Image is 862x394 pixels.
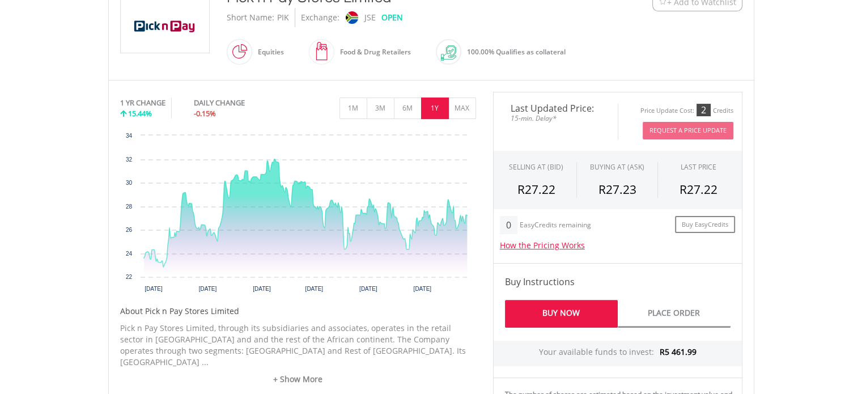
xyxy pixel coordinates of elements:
[125,156,132,163] text: 32
[227,8,274,27] div: Short Name:
[502,104,609,113] span: Last Updated Price:
[120,130,476,300] div: Chart. Highcharts interactive chart.
[345,11,358,24] img: jse.png
[660,346,697,357] span: R5 461.99
[125,133,132,139] text: 34
[125,251,132,257] text: 24
[253,286,271,292] text: [DATE]
[441,45,456,61] img: collateral-qualifying-green.svg
[252,39,284,66] div: Equities
[120,374,476,385] a: + Show More
[359,286,377,292] text: [DATE]
[413,286,431,292] text: [DATE]
[381,8,403,27] div: OPEN
[120,306,476,317] h5: About Pick n Pay Stores Limited
[364,8,376,27] div: JSE
[494,341,742,366] div: Your available funds to invest:
[598,181,636,197] span: R27.23
[713,107,733,115] div: Credits
[505,300,618,328] a: Buy Now
[125,180,132,186] text: 30
[367,98,394,119] button: 3M
[305,286,323,292] text: [DATE]
[590,162,644,172] span: BUYING AT (ASK)
[640,107,694,115] div: Price Update Cost:
[448,98,476,119] button: MAX
[502,113,609,124] span: 15-min. Delay*
[125,274,132,280] text: 22
[194,108,216,118] span: -0.15%
[675,216,735,234] a: Buy EasyCredits
[277,8,289,27] div: PIK
[421,98,449,119] button: 1Y
[681,162,716,172] div: LAST PRICE
[334,39,411,66] div: Food & Drug Retailers
[467,47,566,57] span: 100.00% Qualifies as collateral
[500,216,517,234] div: 0
[517,181,555,197] span: R27.22
[500,240,585,251] a: How the Pricing Works
[394,98,422,119] button: 6M
[198,286,216,292] text: [DATE]
[125,204,132,210] text: 28
[618,300,731,328] a: Place Order
[128,108,152,118] span: 15.44%
[125,227,132,233] text: 26
[120,130,476,300] svg: Interactive chart
[520,221,591,231] div: EasyCredits remaining
[194,98,283,108] div: DAILY CHANGE
[680,181,717,197] span: R27.22
[339,98,367,119] button: 1M
[509,162,563,172] div: SELLING AT (BID)
[505,275,731,289] h4: Buy Instructions
[643,122,733,139] button: Request A Price Update
[697,104,711,116] div: 2
[145,286,163,292] text: [DATE]
[120,323,476,368] p: Pick n Pay Stores Limited, through its subsidiaries and associates, operates in the retail sector...
[120,98,165,108] div: 1 YR CHANGE
[301,8,339,27] div: Exchange:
